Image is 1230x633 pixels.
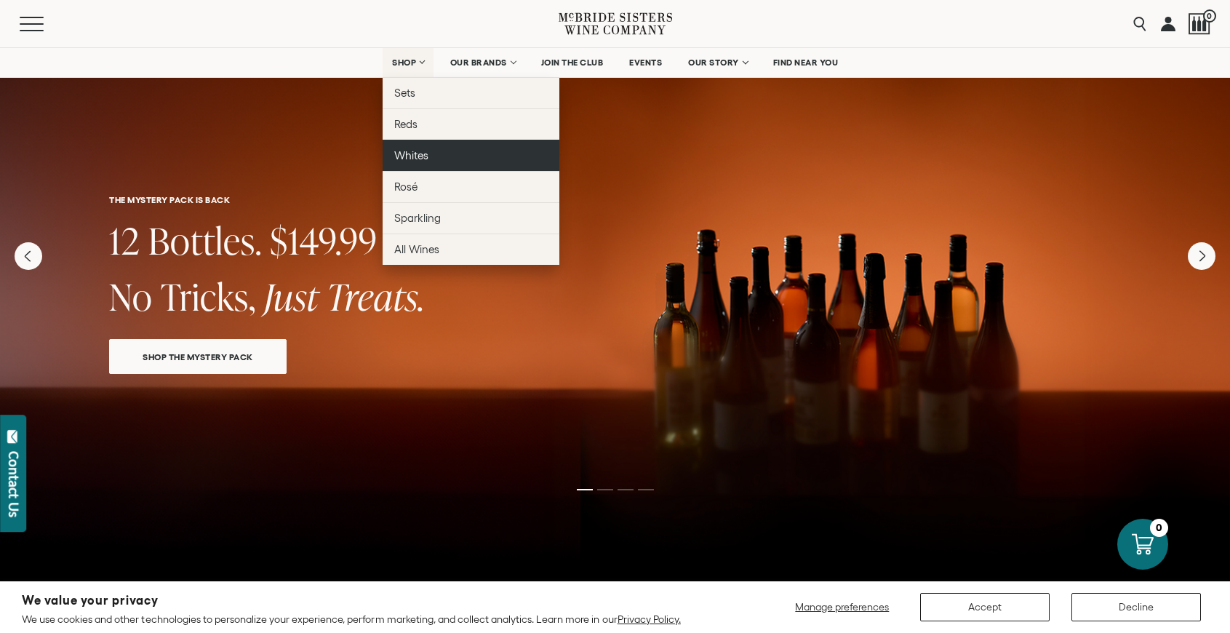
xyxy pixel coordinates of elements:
[383,108,559,140] a: Reds
[383,202,559,234] a: Sparkling
[577,489,593,490] li: Page dot 1
[394,118,418,130] span: Reds
[629,57,662,68] span: EVENTS
[109,195,1121,204] h6: THE MYSTERY PACK IS BACK
[532,48,613,77] a: JOIN THE CLUB
[327,271,425,322] span: Treats.
[394,243,439,255] span: All Wines
[383,48,434,77] a: SHOP
[148,215,262,266] span: Bottles.
[688,57,739,68] span: OUR STORY
[22,613,681,626] p: We use cookies and other technologies to personalize your experience, perform marketing, and coll...
[450,57,507,68] span: OUR BRANDS
[620,48,671,77] a: EVENTS
[394,87,415,99] span: Sets
[597,489,613,490] li: Page dot 2
[786,593,898,621] button: Manage preferences
[383,77,559,108] a: Sets
[15,242,42,270] button: Previous
[383,140,559,171] a: Whites
[1203,9,1216,23] span: 0
[117,349,279,365] span: SHOP THE MYSTERY PACK
[161,271,256,322] span: Tricks,
[20,17,72,31] button: Mobile Menu Trigger
[394,149,428,162] span: Whites
[392,57,417,68] span: SHOP
[618,613,681,625] a: Privacy Policy.
[109,215,140,266] span: 12
[764,48,848,77] a: FIND NEAR YOU
[394,180,418,193] span: Rosé
[1188,242,1215,270] button: Next
[1150,519,1168,537] div: 0
[920,593,1050,621] button: Accept
[773,57,839,68] span: FIND NEAR YOU
[441,48,524,77] a: OUR BRANDS
[22,594,681,607] h2: We value your privacy
[679,48,756,77] a: OUR STORY
[7,451,21,517] div: Contact Us
[383,234,559,265] a: All Wines
[264,271,319,322] span: Just
[618,489,634,490] li: Page dot 3
[541,57,604,68] span: JOIN THE CLUB
[394,212,441,224] span: Sparkling
[270,215,378,266] span: $149.99
[795,601,889,613] span: Manage preferences
[383,171,559,202] a: Rosé
[1071,593,1201,621] button: Decline
[109,271,153,322] span: No
[638,489,654,490] li: Page dot 4
[109,339,287,374] a: SHOP THE MYSTERY PACK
